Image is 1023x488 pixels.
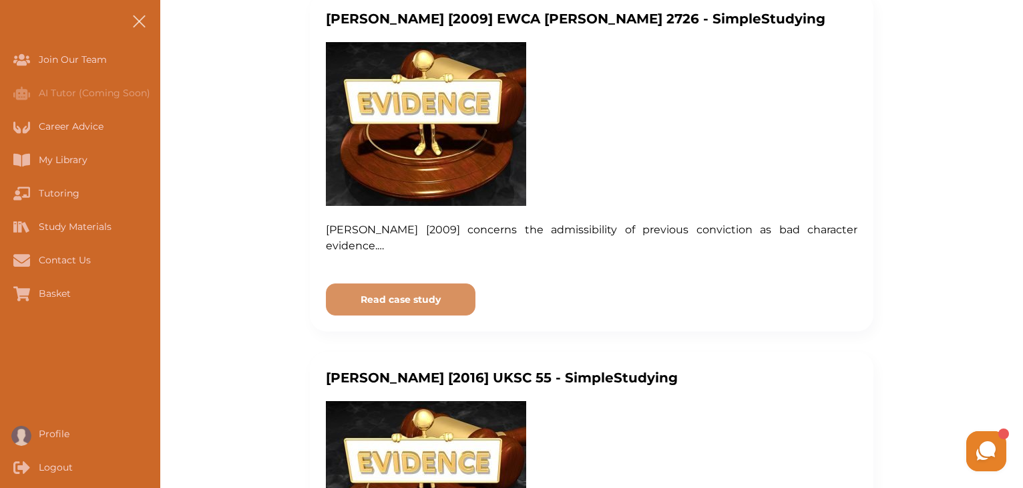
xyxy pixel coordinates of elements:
img: User profile [11,426,31,446]
iframe: HelpCrunch [702,428,1010,475]
span: [PERSON_NAME] [2009] concerns the admissibility of previous conviction as bad character evidence. [326,223,857,252]
p: [PERSON_NAME] [2009] EWCA [PERSON_NAME] 2726 - SimpleStudying [326,9,857,29]
p: [PERSON_NAME] [2016] UKSC 55 - SimpleStudying [326,368,857,388]
button: [object Object] [326,283,475,316]
p: Read case study [361,293,441,307]
img: Evidence-Law-feature-300x245.jpg [326,42,526,206]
